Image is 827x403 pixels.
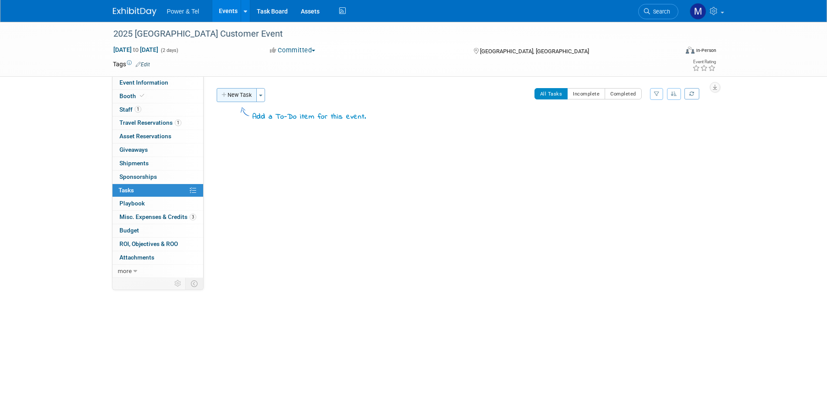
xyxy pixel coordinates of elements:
[112,157,203,170] a: Shipments
[119,106,141,113] span: Staff
[119,146,148,153] span: Giveaways
[112,224,203,237] a: Budget
[112,211,203,224] a: Misc. Expenses & Credits3
[170,278,186,289] td: Personalize Event Tab Strip
[638,4,678,19] a: Search
[112,130,203,143] a: Asset Reservations
[567,88,605,99] button: Incomplete
[112,238,203,251] a: ROI, Objectives & ROO
[112,116,203,130] a: Travel Reservations1
[112,103,203,116] a: Staff1
[175,120,181,126] span: 1
[480,48,589,55] span: [GEOGRAPHIC_DATA], [GEOGRAPHIC_DATA]
[167,8,199,15] span: Power & Tel
[112,251,203,264] a: Attachments
[686,47,694,54] img: Format-Inperson.png
[112,197,203,210] a: Playbook
[650,8,670,15] span: Search
[112,76,203,89] a: Event Information
[684,88,699,99] a: Refresh
[118,267,132,274] span: more
[692,60,716,64] div: Event Rating
[112,184,203,197] a: Tasks
[534,88,568,99] button: All Tasks
[112,143,203,157] a: Giveaways
[190,214,196,220] span: 3
[160,48,178,53] span: (2 days)
[119,254,154,261] span: Attachments
[605,88,642,99] button: Completed
[119,240,178,247] span: ROI, Objectives & ROO
[112,90,203,103] a: Booth
[119,227,139,234] span: Budget
[113,46,159,54] span: [DATE] [DATE]
[627,45,717,58] div: Event Format
[113,7,157,16] img: ExhibitDay
[119,79,168,86] span: Event Information
[110,26,665,42] div: 2025 [GEOGRAPHIC_DATA] Customer Event
[112,171,203,184] a: Sponsorships
[140,93,144,98] i: Booth reservation complete
[119,92,146,99] span: Booth
[267,46,319,55] button: Committed
[690,3,706,20] img: Michael Mackeben
[135,106,141,113] span: 1
[119,173,157,180] span: Sponsorships
[136,61,150,68] a: Edit
[185,278,203,289] td: Toggle Event Tabs
[217,88,257,102] button: New Task
[252,112,366,123] div: Add a To-Do item for this event.
[119,213,196,220] span: Misc. Expenses & Credits
[113,60,150,68] td: Tags
[119,133,171,140] span: Asset Reservations
[119,160,149,167] span: Shipments
[119,200,145,207] span: Playbook
[132,46,140,53] span: to
[119,187,134,194] span: Tasks
[119,119,181,126] span: Travel Reservations
[112,265,203,278] a: more
[696,47,716,54] div: In-Person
